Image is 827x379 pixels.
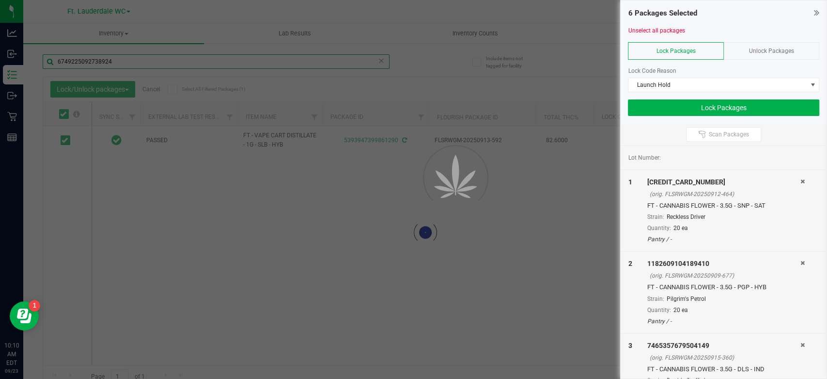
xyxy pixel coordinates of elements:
[709,131,749,138] span: Scan Packages
[667,296,706,302] span: Pilgrim's Petrol
[667,214,705,220] span: Reckless Driver
[647,225,671,231] span: Quantity:
[673,225,688,231] span: 20 ea
[650,353,800,362] div: (orig. FLSRWGM-20250915-360)
[650,271,800,280] div: (orig. FLSRWGM-20250909-677)
[628,99,819,116] button: Lock Packages
[29,300,40,312] iframe: Resource center unread badge
[628,342,632,349] span: 3
[647,307,671,313] span: Quantity:
[647,317,800,326] div: Pantry / -
[628,260,632,267] span: 2
[647,235,800,244] div: Pantry / -
[647,201,800,211] div: FT - CANNABIS FLOWER - 3.5G - SNP - SAT
[628,178,632,186] span: 1
[628,27,685,34] a: Unselect all packages
[673,307,688,313] span: 20 ea
[647,214,664,220] span: Strain:
[647,259,800,269] div: 1182609104189410
[647,282,800,292] div: FT - CANNABIS FLOWER - 3.5G - PGP - HYB
[749,48,794,54] span: Unlock Packages
[647,177,800,187] div: [CREDIT_CARD_NUMBER]
[650,190,800,198] div: (orig. FLSRWGM-20250912-464)
[628,153,660,162] span: Lot Number:
[647,296,664,302] span: Strain:
[628,67,676,74] span: Lock Code Reason
[647,364,800,374] div: FT - CANNABIS FLOWER - 3.5G - DLS - IND
[686,127,761,142] button: Scan Packages
[628,78,807,92] span: Launch Hold
[10,301,39,330] iframe: Resource center
[647,341,800,351] div: 7465357679504149
[656,48,695,54] span: Lock Packages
